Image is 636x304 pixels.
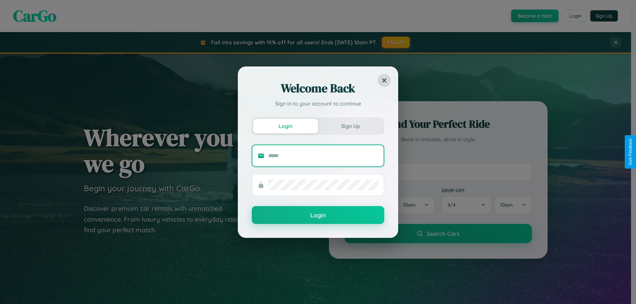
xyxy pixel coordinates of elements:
[628,139,633,165] div: Give Feedback
[253,119,318,133] button: Login
[252,206,384,224] button: Login
[252,80,384,96] h2: Welcome Back
[318,119,383,133] button: Sign Up
[252,100,384,108] p: Sign in to your account to continue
